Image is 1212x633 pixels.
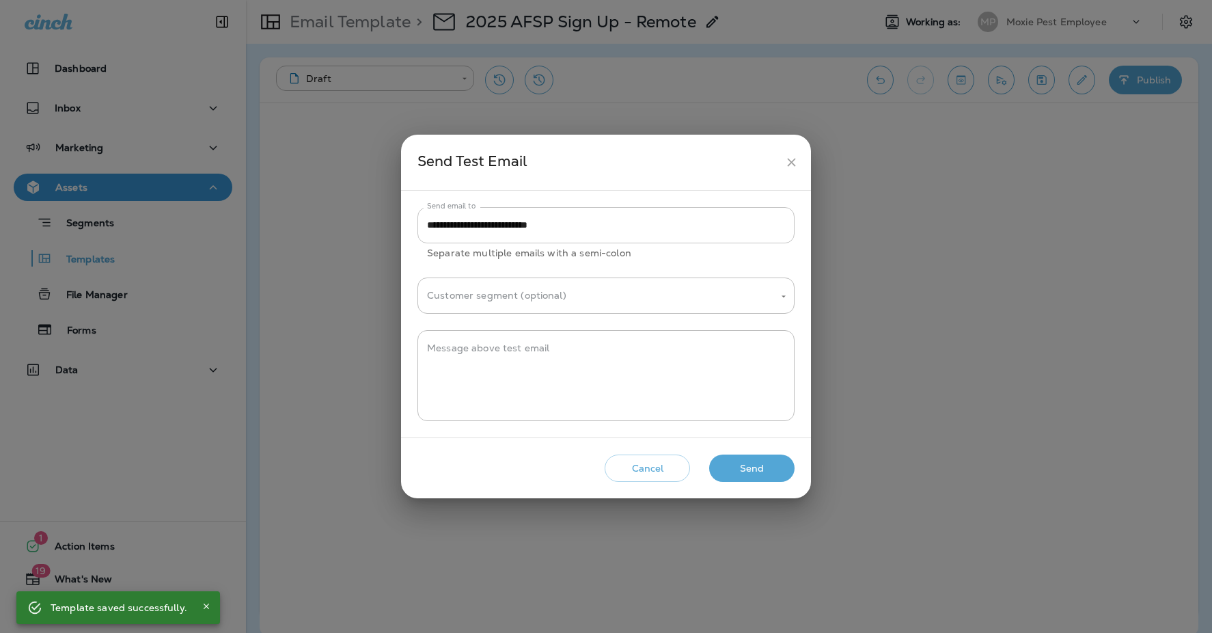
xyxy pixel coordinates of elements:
[427,201,476,211] label: Send email to
[777,291,790,303] button: Open
[709,455,795,483] button: Send
[198,598,215,615] button: Close
[51,595,187,620] div: Template saved successfully.
[605,455,690,483] button: Cancel
[779,150,804,175] button: close
[417,150,779,175] div: Send Test Email
[427,245,785,261] p: Separate multiple emails with a semi-colon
